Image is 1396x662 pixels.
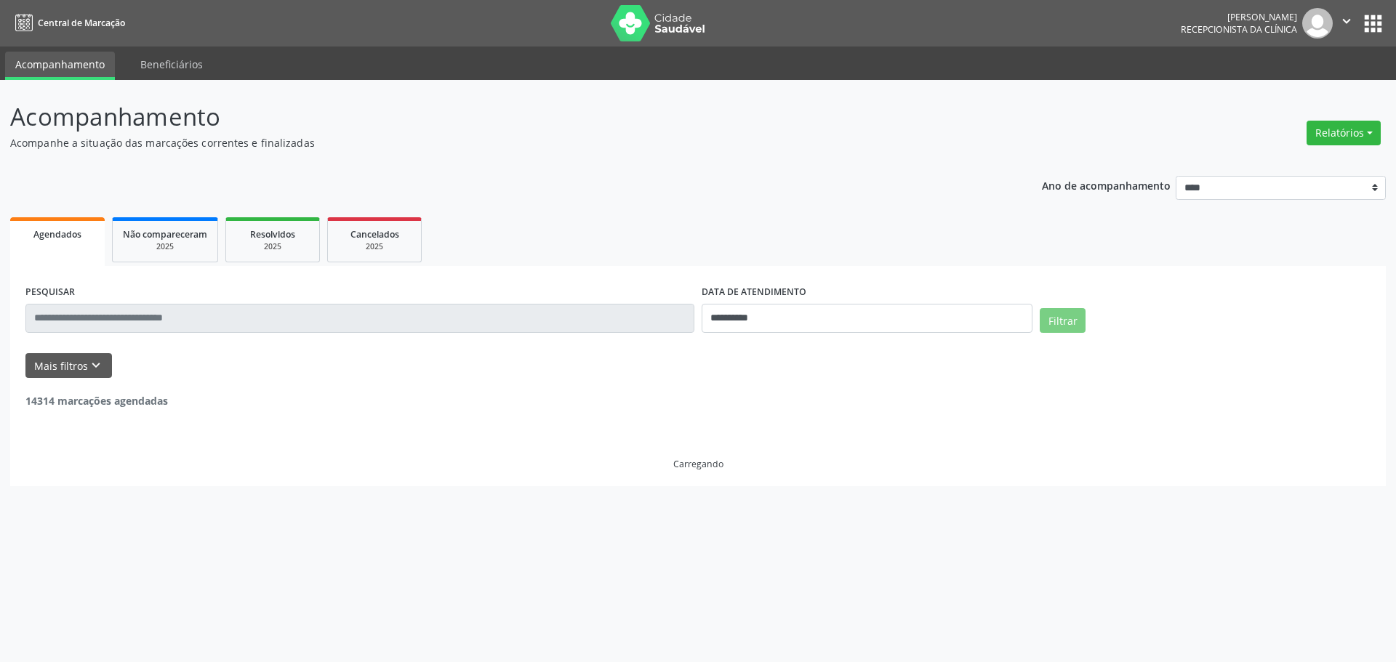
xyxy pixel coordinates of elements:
p: Acompanhe a situação das marcações correntes e finalizadas [10,135,973,150]
span: Agendados [33,228,81,241]
button:  [1333,8,1360,39]
div: 2025 [338,241,411,252]
span: Central de Marcação [38,17,125,29]
p: Ano de acompanhamento [1042,176,1171,194]
button: Relatórios [1307,121,1381,145]
span: Resolvidos [250,228,295,241]
div: 2025 [236,241,309,252]
img: img [1302,8,1333,39]
strong: 14314 marcações agendadas [25,394,168,408]
span: Cancelados [350,228,399,241]
div: Carregando [673,458,723,470]
label: DATA DE ATENDIMENTO [702,281,806,304]
a: Central de Marcação [10,11,125,35]
div: [PERSON_NAME] [1181,11,1297,23]
button: Mais filtroskeyboard_arrow_down [25,353,112,379]
label: PESQUISAR [25,281,75,304]
i:  [1339,13,1355,29]
a: Beneficiários [130,52,213,77]
a: Acompanhamento [5,52,115,80]
span: Não compareceram [123,228,207,241]
p: Acompanhamento [10,99,973,135]
i: keyboard_arrow_down [88,358,104,374]
div: 2025 [123,241,207,252]
button: apps [1360,11,1386,36]
span: Recepcionista da clínica [1181,23,1297,36]
button: Filtrar [1040,308,1086,333]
